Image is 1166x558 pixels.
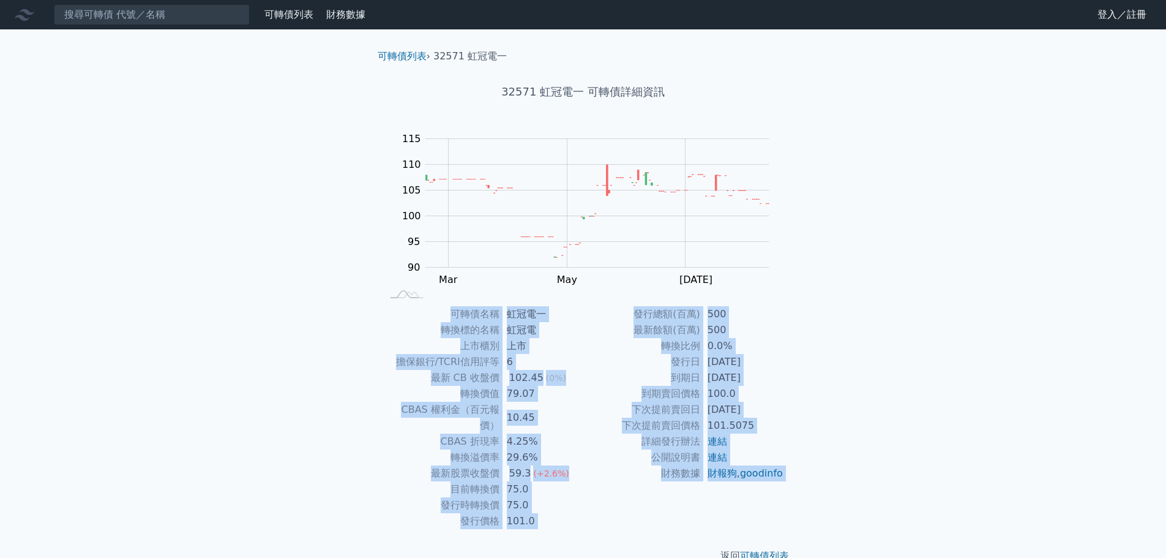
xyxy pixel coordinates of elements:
[54,4,250,25] input: 搜尋可轉債 代號／名稱
[499,322,583,338] td: 虹冠電
[583,338,700,354] td: 轉換比例
[700,418,784,434] td: 101.5075
[708,451,727,463] a: 連結
[583,466,700,481] td: 財務數據
[402,210,421,222] tspan: 100
[583,402,700,418] td: 下次提前賣回日
[378,50,427,62] a: 可轉債列表
[700,322,784,338] td: 500
[507,370,546,386] div: 102.45
[383,306,499,322] td: 可轉債名稱
[557,274,577,285] tspan: May
[383,481,499,497] td: 目前轉換價
[583,322,700,338] td: 最新餘額(百萬)
[700,354,784,370] td: [DATE]
[383,466,499,481] td: 最新股票收盤價
[326,9,365,20] a: 財務數據
[1088,5,1156,25] a: 登入／註冊
[383,370,499,386] td: 最新 CB 收盤價
[700,370,784,386] td: [DATE]
[499,354,583,370] td: 6
[264,9,313,20] a: 可轉債列表
[408,236,420,247] tspan: 95
[583,306,700,322] td: 發行總額(百萬)
[700,402,784,418] td: [DATE]
[383,434,499,450] td: CBAS 折現率
[583,418,700,434] td: 下次提前賣回價格
[499,402,583,434] td: 10.45
[402,184,421,196] tspan: 105
[499,481,583,497] td: 75.0
[402,159,421,170] tspan: 110
[1105,499,1166,558] iframe: Chat Widget
[402,133,421,145] tspan: 115
[368,83,799,100] h1: 32571 虹冠電一 可轉債詳細資訊
[499,497,583,513] td: 75.0
[499,450,583,466] td: 29.6%
[383,513,499,529] td: 發行價格
[383,322,499,338] td: 轉換標的名稱
[546,373,566,383] span: (0%)
[700,338,784,354] td: 0.0%
[1105,499,1166,558] div: 聊天小工具
[583,450,700,466] td: 公開說明書
[499,386,583,402] td: 79.07
[383,338,499,354] td: 上市櫃別
[583,354,700,370] td: 發行日
[499,513,583,529] td: 101.0
[700,466,784,481] td: ,
[507,466,534,481] div: 59.3
[378,49,430,64] li: ›
[679,274,712,285] tspan: [DATE]
[499,338,583,354] td: 上市
[383,354,499,370] td: 擔保銀行/TCRI信用評等
[396,133,788,285] g: Chart
[700,306,784,322] td: 500
[499,434,583,450] td: 4.25%
[383,386,499,402] td: 轉換價值
[383,450,499,466] td: 轉換溢價率
[383,497,499,513] td: 發行時轉換價
[740,467,783,479] a: goodinfo
[499,306,583,322] td: 虹冠電一
[708,435,727,447] a: 連結
[583,370,700,386] td: 到期日
[433,49,507,64] li: 32571 虹冠電一
[700,386,784,402] td: 100.0
[583,434,700,450] td: 詳細發行辦法
[583,386,700,402] td: 到期賣回價格
[533,469,569,478] span: (+2.6%)
[408,262,420,273] tspan: 90
[383,402,499,434] td: CBAS 權利金（百元報價）
[708,467,737,479] a: 財報狗
[439,274,458,285] tspan: Mar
